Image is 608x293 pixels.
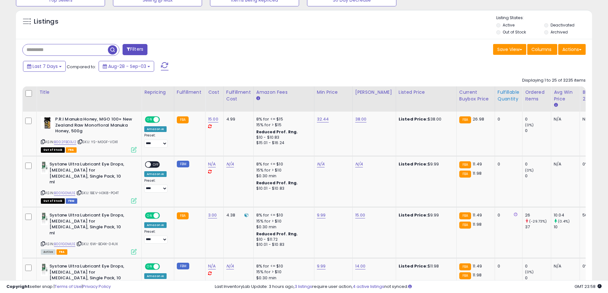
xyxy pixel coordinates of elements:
[256,242,309,247] div: $10.01 - $10.83
[159,213,169,218] span: OFF
[525,269,534,275] small: (0%)
[525,263,551,269] div: 0
[144,89,171,96] div: Repricing
[529,219,547,224] small: (-29.73%)
[525,161,551,167] div: 0
[317,161,325,167] a: N/A
[41,198,65,204] span: All listings that are currently out of stock and unavailable for purchase on Amazon
[582,161,604,167] div: 0%
[525,122,534,128] small: (0%)
[353,283,384,289] a: 4 active listings
[459,116,471,123] small: FBA
[554,116,575,122] div: N/A
[76,190,119,195] span: | SKU: 1BEV-H3K8-PO4T
[317,263,326,269] a: 9.99
[256,140,309,146] div: $15.01 - $16.24
[41,161,137,203] div: ASIN:
[317,212,326,218] a: 9.99
[399,116,452,122] div: $38.00
[558,44,586,55] button: Actions
[493,44,526,55] button: Save View
[399,212,428,218] b: Listed Price:
[256,212,309,218] div: 8% for <= $10
[399,89,454,96] div: Listed Price
[177,116,189,123] small: FBA
[66,198,77,204] span: FBM
[54,190,75,196] a: B001G0ML1E
[226,89,251,102] div: Fulfillment Cost
[256,180,298,186] b: Reduced Prof. Rng.
[256,167,309,173] div: 15% for > $10
[551,22,574,28] label: Deactivated
[473,263,482,269] span: 11.49
[226,161,234,167] a: N/A
[6,284,111,290] div: seller snap | |
[256,237,309,242] div: $10 - $11.72
[554,224,580,230] div: 10
[554,161,575,167] div: N/A
[23,61,66,72] button: Last 7 Days
[56,249,67,255] span: FBA
[582,89,606,102] div: BB Share 24h.
[108,63,146,70] span: Aug-28 - Sep-03
[146,117,154,122] span: ON
[459,222,471,229] small: FBA
[399,263,428,269] b: Listed Price:
[33,63,58,70] span: Last 7 Days
[525,173,551,179] div: 0
[144,273,167,279] div: Amazon AI
[41,212,137,254] div: ASIN:
[144,230,169,244] div: Preset:
[496,15,592,21] p: Listing States:
[459,89,492,102] div: Current Buybox Price
[459,161,471,168] small: FBA
[473,221,482,227] span: 11.98
[208,263,216,269] a: N/A
[554,102,558,108] small: Avg Win Price.
[256,224,309,230] div: $0.30 min
[226,263,234,269] a: N/A
[256,218,309,224] div: 15% for > $10
[256,89,312,96] div: Amazon Fees
[66,147,77,153] span: FBA
[355,116,367,122] a: 38.00
[54,241,75,247] a: B001G0ML1E
[522,77,586,84] div: Displaying 1 to 25 of 3235 items
[41,161,48,174] img: 41tUXTS2-SL._SL40_.jpg
[525,224,551,230] div: 37
[582,263,604,269] div: 0%
[558,219,570,224] small: (0.4%)
[459,171,471,178] small: FBA
[498,116,517,122] div: 0
[41,147,65,153] span: All listings that are currently out of stock and unavailable for purchase on Amazon
[503,22,514,28] label: Active
[256,231,298,237] b: Reduced Prof. Rng.
[317,116,329,122] a: 32.44
[177,89,203,96] div: Fulfillment
[473,116,484,122] span: 26.98
[256,269,309,275] div: 15% for > $10
[399,161,428,167] b: Listed Price:
[317,89,350,96] div: Min Price
[459,272,471,279] small: FBA
[49,212,127,238] b: Systane Ultra Lubricant Eye Drops, [MEDICAL_DATA] for [MEDICAL_DATA], Single Pack, 10 ml
[67,64,96,70] span: Compared to:
[399,116,428,122] b: Listed Price:
[49,161,127,187] b: Systane Ultra Lubricant Eye Drops, [MEDICAL_DATA] for [MEDICAL_DATA], Single Pack, 10 ml
[6,283,30,289] strong: Copyright
[208,116,218,122] a: 15.00
[554,263,575,269] div: N/A
[295,283,312,289] a: 3 listings
[144,222,167,228] div: Amazon AI
[55,116,133,136] b: P.R.I Manuka Honey, MGO 100+ New Zealand Raw Monofloral Manuka Honey, 500g
[256,173,309,179] div: $0.30 min
[41,212,48,225] img: 41tUXTS2-SL._SL40_.jpg
[399,161,452,167] div: $9.99
[531,46,552,53] span: Columns
[525,128,551,134] div: 0
[498,263,517,269] div: 0
[256,135,309,140] div: $10 - $10.83
[473,212,482,218] span: 11.49
[54,139,76,145] a: B002FBD3J2
[582,116,604,122] div: N/A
